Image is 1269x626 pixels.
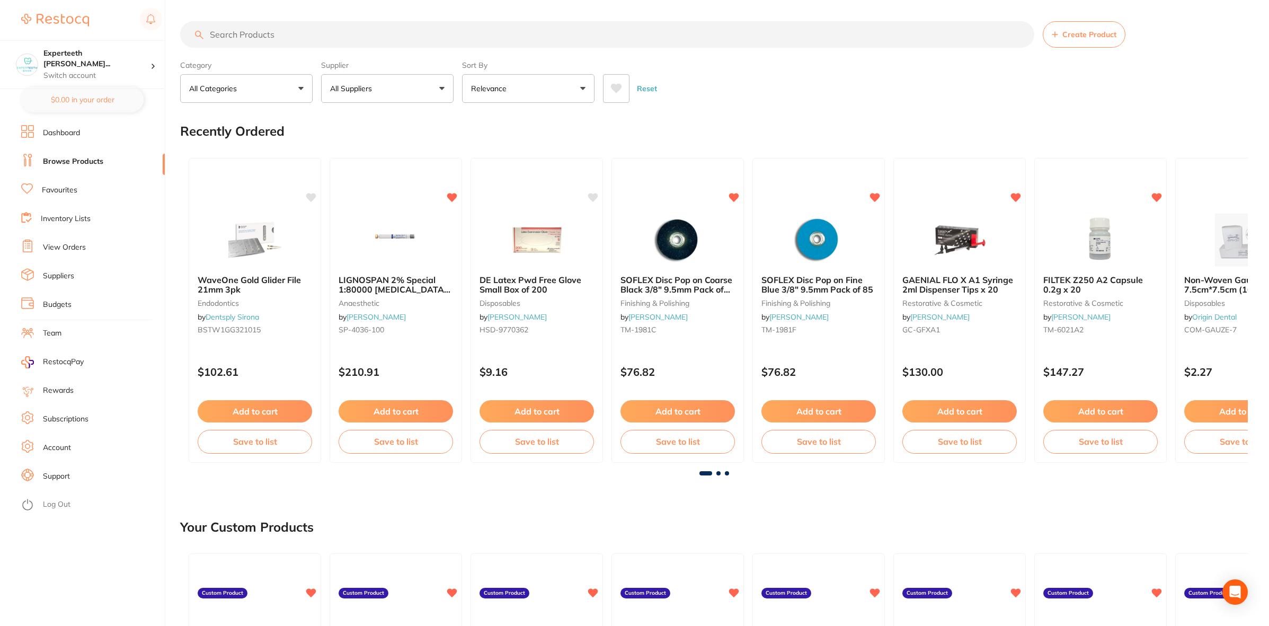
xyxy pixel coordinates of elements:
[761,366,876,378] p: $76.82
[620,299,735,307] small: finishing & polishing
[620,430,735,453] button: Save to list
[480,400,594,422] button: Add to cart
[1051,312,1111,322] a: [PERSON_NAME]
[1043,299,1158,307] small: restorative & cosmetic
[43,443,71,453] a: Account
[43,414,88,425] a: Subscriptions
[1043,400,1158,422] button: Add to cart
[321,60,454,70] label: Supplier
[1222,579,1248,605] div: Open Intercom Messenger
[21,356,84,368] a: RestocqPay
[761,312,829,322] span: by
[180,74,313,103] button: All Categories
[902,275,1017,295] b: GAENIAL FLO X A1 Syringe 2ml Dispenser Tips x 20
[339,588,388,598] label: Custom Product
[761,325,876,334] small: TM-1981F
[1192,312,1237,322] a: Origin Dental
[1043,588,1093,598] label: Custom Product
[180,60,313,70] label: Category
[902,588,952,598] label: Custom Product
[480,275,594,295] b: DE Latex Pwd Free Glove Small Box of 200
[910,312,970,322] a: [PERSON_NAME]
[761,400,876,422] button: Add to cart
[43,48,150,69] h4: Experteeth Eastwood West
[902,325,1017,334] small: GC-GFXA1
[206,312,259,322] a: Dentsply Sirona
[902,312,970,322] span: by
[43,299,72,310] a: Budgets
[480,312,547,322] span: by
[339,430,453,453] button: Save to list
[1043,430,1158,453] button: Save to list
[1184,588,1234,598] label: Custom Product
[502,214,571,267] img: DE Latex Pwd Free Glove Small Box of 200
[21,87,144,112] button: $0.00 in your order
[480,366,594,378] p: $9.16
[43,242,86,253] a: View Orders
[180,21,1034,48] input: Search Products
[198,299,312,307] small: endodontics
[41,214,91,224] a: Inventory Lists
[620,312,688,322] span: by
[42,185,77,196] a: Favourites
[902,400,1017,422] button: Add to cart
[620,588,670,598] label: Custom Product
[480,430,594,453] button: Save to list
[761,299,876,307] small: finishing & polishing
[43,156,103,167] a: Browse Products
[1043,325,1158,334] small: TM-6021A2
[761,430,876,453] button: Save to list
[487,312,547,322] a: [PERSON_NAME]
[43,385,74,396] a: Rewards
[198,366,312,378] p: $102.61
[43,70,150,81] p: Switch account
[1184,312,1237,322] span: by
[330,83,376,94] p: All Suppliers
[198,400,312,422] button: Add to cart
[43,499,70,510] a: Log Out
[21,497,162,514] button: Log Out
[21,14,89,27] img: Restocq Logo
[43,271,74,281] a: Suppliers
[620,366,735,378] p: $76.82
[43,328,61,339] a: Team
[620,400,735,422] button: Add to cart
[339,312,406,322] span: by
[180,124,285,139] h2: Recently Ordered
[321,74,454,103] button: All Suppliers
[361,214,430,267] img: LIGNOSPAN 2% Special 1:80000 adrenalin 2.2ml 2xBox 50 Blue
[339,400,453,422] button: Add to cart
[1043,275,1158,295] b: FILTEK Z250 A2 Capsule 0.2g x 20
[628,312,688,322] a: [PERSON_NAME]
[43,128,80,138] a: Dashboard
[198,430,312,453] button: Save to list
[220,214,289,267] img: WaveOne Gold Glider File 21mm 3pk
[902,430,1017,453] button: Save to list
[347,312,406,322] a: [PERSON_NAME]
[198,588,247,598] label: Custom Product
[902,299,1017,307] small: restorative & cosmetic
[643,214,712,267] img: SOFLEX Disc Pop on Coarse Black 3/8" 9.5mm Pack of 85
[1043,21,1125,48] button: Create Product
[198,275,312,295] b: WaveOne Gold Glider File 21mm 3pk
[634,74,660,103] button: Reset
[43,357,84,367] span: RestocqPay
[16,54,38,75] img: Experteeth Eastwood West
[620,275,735,295] b: SOFLEX Disc Pop on Coarse Black 3/8" 9.5mm Pack of 85
[1066,214,1135,267] img: FILTEK Z250 A2 Capsule 0.2g x 20
[1062,30,1116,39] span: Create Product
[43,471,70,482] a: Support
[339,275,453,295] b: LIGNOSPAN 2% Special 1:80000 adrenalin 2.2ml 2xBox 50 Blue
[1043,312,1111,322] span: by
[462,74,594,103] button: Relevance
[462,60,594,70] label: Sort By
[480,588,529,598] label: Custom Product
[189,83,241,94] p: All Categories
[339,299,453,307] small: anaesthetic
[925,214,994,267] img: GAENIAL FLO X A1 Syringe 2ml Dispenser Tips x 20
[198,325,312,334] small: BSTW1GG321015
[784,214,853,267] img: SOFLEX Disc Pop on Fine Blue 3/8" 9.5mm Pack of 85
[620,325,735,334] small: TM-1981C
[480,325,594,334] small: HSD-9770362
[198,312,259,322] span: by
